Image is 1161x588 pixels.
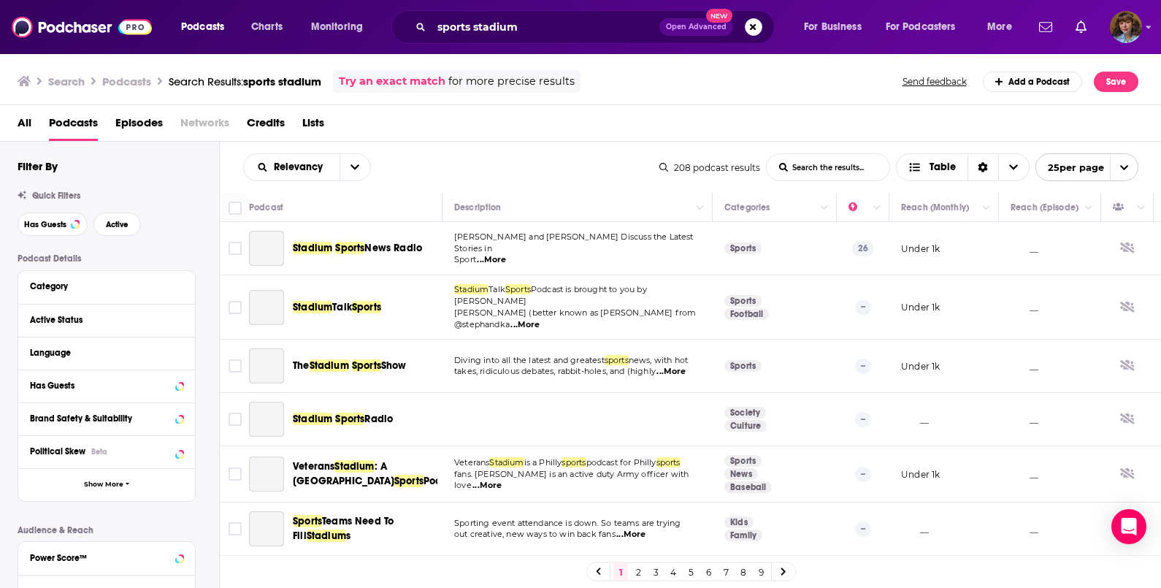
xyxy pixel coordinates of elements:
span: s [346,530,350,542]
p: Under 1k [901,301,940,313]
button: Has Guests [18,213,88,236]
p: -- [855,359,871,373]
p: __ [1011,523,1038,535]
div: Sort Direction [967,154,998,180]
span: Stadium [310,359,349,372]
button: open menu [977,15,1030,39]
span: Podcast is brought to you by [PERSON_NAME] [454,284,647,306]
span: Talk [332,301,352,313]
span: Stadium [454,284,488,294]
span: fans. [PERSON_NAME] is an active duty Army officer with love [454,469,689,491]
span: Show [381,359,407,372]
button: Category [30,277,183,295]
button: open menu [171,15,243,39]
a: 9 [754,563,768,581]
button: Column Actions [1133,199,1150,217]
button: Save [1094,72,1138,92]
a: StadiumSportsNews Radio [293,241,422,256]
span: Networks [180,111,229,141]
a: Family [724,530,762,541]
a: Baseball [724,481,772,493]
span: For Business [804,17,862,37]
span: Sports [394,475,424,487]
div: Language [30,348,174,358]
button: open menu [1035,153,1138,181]
a: 3 [648,563,663,581]
button: Power Score™ [30,548,183,566]
p: -- [855,467,871,481]
div: Power Score [848,199,869,216]
a: News [724,468,758,480]
span: out creative, new ways to win back fans [454,529,616,539]
span: Sports [293,515,322,527]
a: 2 [631,563,645,581]
p: Under 1k [901,468,940,481]
a: StadiumTalkSports [293,300,381,315]
h3: Podcasts [102,75,151,88]
span: Stadium [307,530,346,542]
span: Active [106,221,129,229]
a: Try an exact match [339,73,445,90]
button: open menu [340,154,370,180]
a: All [18,111,31,141]
span: Stadium [489,457,524,467]
span: Toggle select row [229,242,242,255]
div: Power Score™ [30,553,171,563]
span: Show More [84,481,123,489]
span: Sporting event attendance is down. So teams are trying [454,518,681,528]
h2: Choose List sort [243,153,371,181]
button: Column Actions [978,199,995,217]
span: sports [656,457,681,467]
div: Has Guests [30,381,171,391]
div: Search podcasts, credits, & more... [405,10,789,44]
button: Brand Safety & Suitability [30,409,183,427]
span: Sport [454,254,476,264]
p: Podcast Details [18,253,196,264]
div: Description [454,199,501,216]
a: Podchaser - Follow, Share and Rate Podcasts [12,13,152,41]
button: open menu [244,162,340,172]
button: Column Actions [816,199,833,217]
span: Stadium [293,301,332,313]
span: Talk [488,284,505,294]
span: ...More [477,254,506,266]
a: Football [724,308,769,320]
button: Open AdvancedNew [659,18,733,36]
div: Categories [724,199,770,216]
button: Active Status [30,310,183,329]
a: Show notifications dropdown [1070,15,1092,39]
button: open menu [301,15,382,39]
div: Reach (Monthly) [901,199,969,216]
div: Brand Safety & Suitability [30,413,171,424]
span: News Radio [364,242,422,254]
a: Add a Podcast [983,72,1083,92]
span: ...More [656,366,686,378]
span: for more precise results [448,73,575,90]
button: Column Actions [1080,199,1097,217]
button: Send feedback [898,75,971,88]
button: Political SkewBeta [30,442,183,460]
span: Table [930,162,956,172]
div: Search Results: [169,75,321,88]
a: Sports Teams Need To Fill Stadiums [249,511,284,546]
a: StadiumSportsRadio [293,412,393,427]
p: Under 1k [901,360,940,373]
span: Relevancy [274,162,328,172]
p: __ [1011,468,1038,481]
a: Episodes [115,111,163,141]
a: 6 [701,563,716,581]
a: Podcasts [49,111,98,141]
a: 4 [666,563,681,581]
p: __ [1011,243,1038,255]
a: 5 [683,563,698,581]
span: Toggle select row [229,359,242,373]
a: TheStadiumSportsShow [293,359,407,373]
input: Search podcasts, credits, & more... [432,15,659,39]
button: Active [93,213,141,236]
div: Open Intercom Messenger [1111,509,1146,544]
span: Stadium [334,460,374,473]
a: Sports [724,455,762,467]
span: Toggle select row [229,467,242,481]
